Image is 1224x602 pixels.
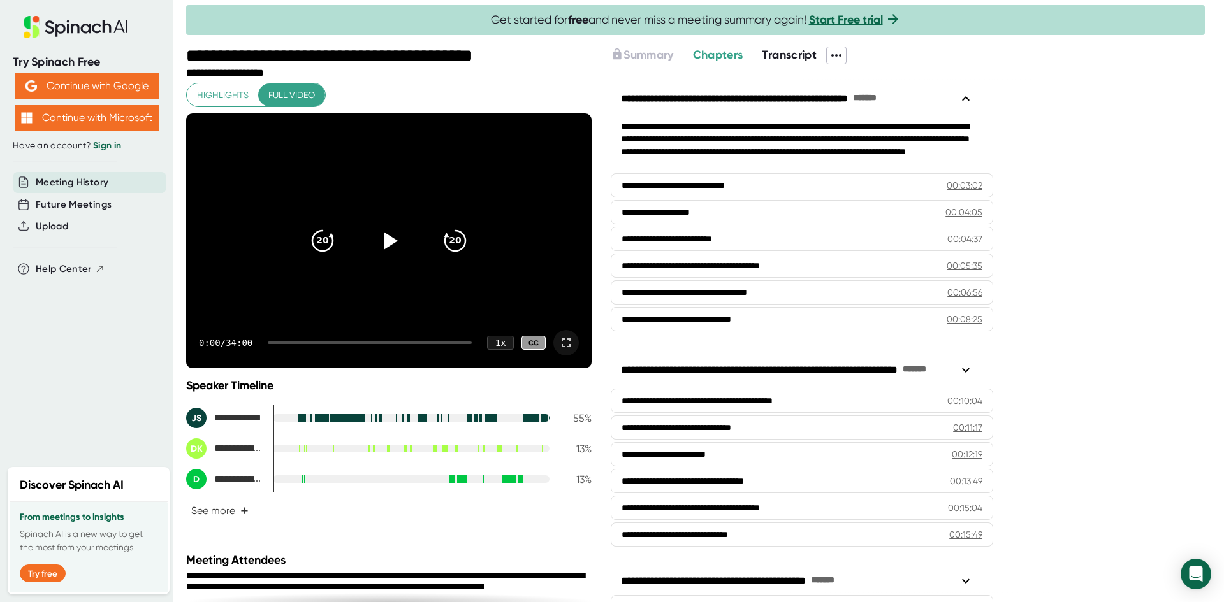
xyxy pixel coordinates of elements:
[947,179,982,192] div: 00:03:02
[947,394,982,407] div: 00:10:04
[187,83,259,107] button: Highlights
[93,140,121,151] a: Sign in
[947,259,982,272] div: 00:05:35
[240,506,249,516] span: +
[20,527,157,554] p: Spinach AI is a new way to get the most from your meetings
[611,47,673,64] button: Summary
[36,219,68,234] button: Upload
[623,48,673,62] span: Summary
[199,338,252,348] div: 0:00 / 34:00
[560,443,592,455] div: 13 %
[948,501,982,514] div: 00:15:04
[568,13,588,27] b: free
[693,47,743,64] button: Chapters
[20,512,157,522] h3: From meetings to insights
[947,233,982,245] div: 00:04:37
[186,408,207,428] div: JS
[258,83,325,107] button: Full video
[36,175,108,190] button: Meeting History
[762,48,817,62] span: Transcript
[1181,559,1211,589] div: Open Intercom Messenger
[947,313,982,326] div: 00:08:25
[268,87,315,103] span: Full video
[20,564,66,582] button: Try free
[186,438,207,459] div: DK
[186,553,595,567] div: Meeting Attendees
[611,47,692,64] div: Upgrade to access
[13,55,161,69] div: Try Spinach Free
[947,286,982,299] div: 00:06:56
[693,48,743,62] span: Chapters
[945,206,982,219] div: 00:04:05
[186,499,254,522] button: See more+
[13,140,161,152] div: Have an account?
[36,262,105,276] button: Help Center
[952,448,982,461] div: 00:12:19
[186,378,592,392] div: Speaker Timeline
[15,105,159,131] button: Continue with Microsoft
[25,80,37,92] img: Aehbyd4JwY73AAAAAElFTkSuQmCC
[36,197,112,212] button: Future Meetings
[950,475,982,487] div: 00:13:49
[949,528,982,541] div: 00:15:49
[487,336,514,350] div: 1 x
[186,408,263,428] div: Joe Stolzman
[809,13,883,27] a: Start Free trial
[560,412,592,424] div: 55 %
[762,47,817,64] button: Transcript
[186,469,263,489] div: DenisseVoelkner
[186,469,207,489] div: D
[521,336,546,350] div: CC
[36,262,92,276] span: Help Center
[186,438,263,459] div: David Knutson
[953,421,982,434] div: 00:11:17
[560,473,592,485] div: 13 %
[20,477,124,494] h2: Discover Spinach AI
[15,73,159,99] button: Continue with Google
[197,87,249,103] span: Highlights
[491,13,901,27] span: Get started for and never miss a meeting summary again!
